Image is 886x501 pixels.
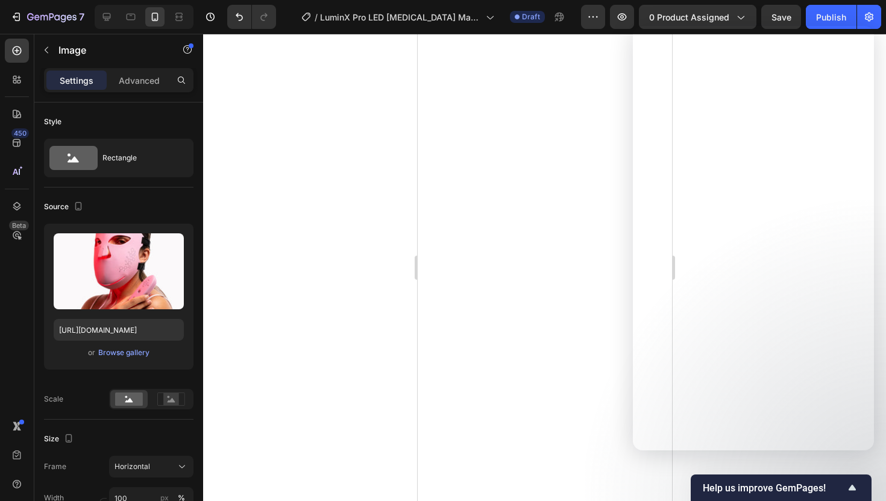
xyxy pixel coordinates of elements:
span: Draft [522,11,540,22]
img: preview-image [54,233,184,309]
button: Publish [806,5,856,29]
span: LuminX Pro LED [MEDICAL_DATA] Mask | Revised Product Page - Phase 2 [320,11,481,24]
div: Undo/Redo [227,5,276,29]
p: Image [58,43,161,57]
div: Size [44,431,76,447]
p: Advanced [119,74,160,87]
button: Show survey - Help us improve GemPages! [703,481,859,495]
span: Horizontal [115,461,150,472]
div: Rectangle [102,144,176,172]
p: 7 [79,10,84,24]
div: Publish [816,11,846,24]
span: Help us improve GemPages! [703,482,845,494]
div: Scale [44,394,63,405]
input: https://example.com/image.jpg [54,319,184,341]
span: 0 product assigned [649,11,729,24]
div: 450 [11,128,29,138]
span: or [88,345,95,360]
iframe: Intercom live chat [845,442,874,471]
span: Save [771,12,791,22]
iframe: Intercom live chat [633,26,874,450]
button: Save [761,5,801,29]
div: Browse gallery [98,347,149,358]
p: Settings [60,74,93,87]
span: / [315,11,318,24]
button: 7 [5,5,90,29]
iframe: Design area [418,34,672,501]
div: Style [44,116,61,127]
div: Source [44,199,86,215]
button: 0 product assigned [639,5,756,29]
label: Frame [44,461,66,472]
button: Horizontal [109,456,193,477]
div: Beta [9,221,29,230]
button: Browse gallery [98,347,150,359]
